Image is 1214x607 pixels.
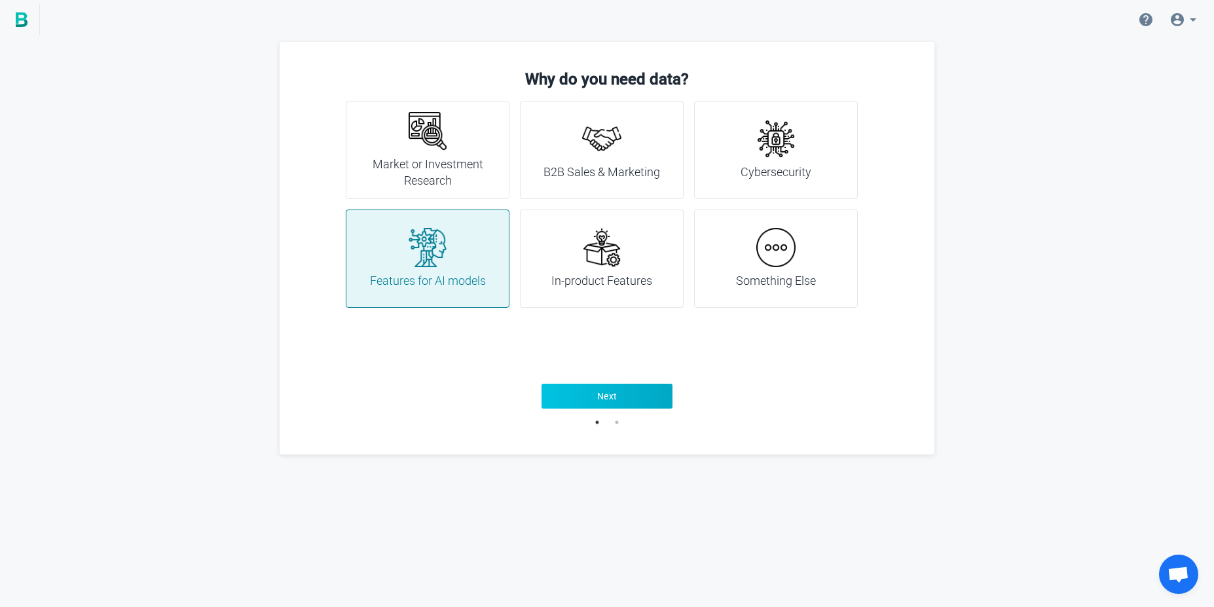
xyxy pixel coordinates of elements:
img: more.png [756,228,796,267]
button: 1 [591,416,604,429]
button: 2 [610,416,623,429]
h4: Something Else [736,272,816,289]
img: new-product.png [582,228,621,267]
img: research.png [408,111,447,151]
img: ai.png [408,228,447,267]
h4: In-product Features [551,272,652,289]
div: Open chat [1159,555,1198,594]
button: Next [542,384,672,409]
h4: Market or Investment Research [362,156,493,189]
img: cyber-security.png [756,119,796,158]
span: Next [597,390,617,403]
h4: Cybersecurity [741,164,811,181]
h3: Why do you need data? [306,68,908,90]
img: BigPicture.io [16,12,28,27]
h4: B2B Sales & Marketing [543,164,660,181]
img: handshake.png [582,119,621,158]
h4: Features for AI models [370,272,486,289]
